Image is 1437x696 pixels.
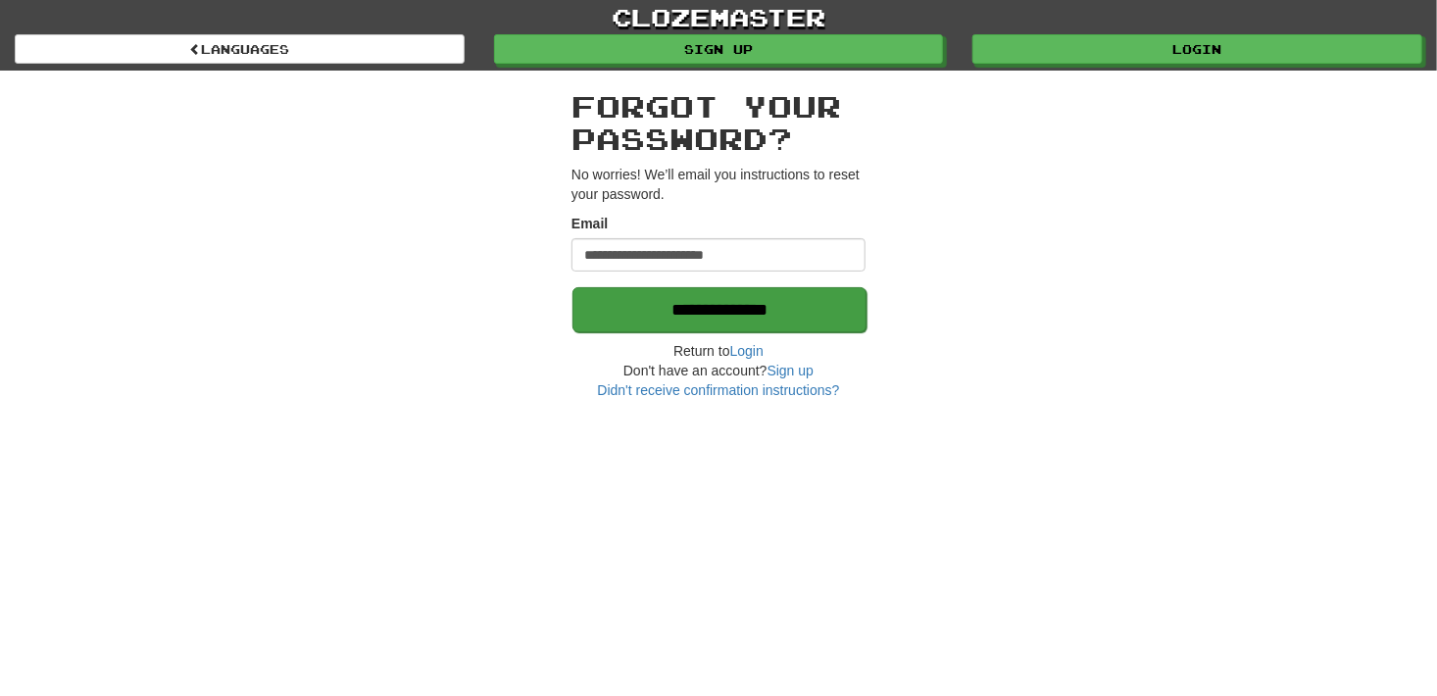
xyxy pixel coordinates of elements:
[571,214,608,233] label: Email
[15,34,465,64] a: Languages
[571,165,866,204] p: No worries! We’ll email you instructions to reset your password.
[597,382,839,398] a: Didn't receive confirmation instructions?
[571,90,866,155] h2: Forgot your password?
[730,343,764,359] a: Login
[972,34,1422,64] a: Login
[768,363,814,378] a: Sign up
[571,341,866,400] div: Return to Don't have an account?
[494,34,944,64] a: Sign up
